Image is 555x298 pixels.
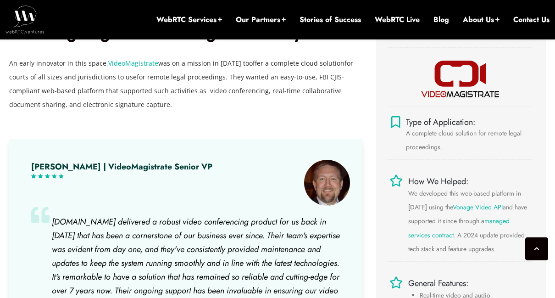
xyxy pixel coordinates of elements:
[406,129,522,152] span: A complete cloud solution for remote legal proceedings.
[406,118,532,126] h4: Type of Application:
[9,73,344,109] span: . They wanted an easy-to-use, FBI CJIS-compliant web-based platform that supported such activitie...
[433,15,449,25] a: Blog
[513,15,549,25] a: Contact Us
[236,15,286,25] a: Our Partners
[6,6,44,33] img: WebRTC.ventures
[300,15,361,25] a: Stories of Success
[156,15,222,25] a: WebRTC Services
[408,216,510,239] a: managed services contract
[9,24,362,40] h2: Enabling Legal Proceedings From Anywhere
[408,176,532,186] h4: How We Helped:
[108,59,158,67] a: VideoMagistrate
[375,15,420,25] a: WebRTC Live
[137,73,226,81] span: for remote legal proceedings
[158,59,249,67] span: was on a mission in [DATE] to
[408,278,532,288] h4: General Features:
[31,160,212,174] div: [PERSON_NAME] | VideoMagistrate Senior VP
[304,160,350,206] img: image
[9,59,108,67] span: An early innovator in this space,
[408,189,527,253] span: We developed this web-based platform in [DATE] using the and have supported it since through a . ...
[453,202,503,212] a: Vonage Video API
[9,59,353,81] span: for courts of all sizes and jurisdictions to use
[463,15,500,25] a: About Us
[249,59,344,67] span: offer a complete cloud solution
